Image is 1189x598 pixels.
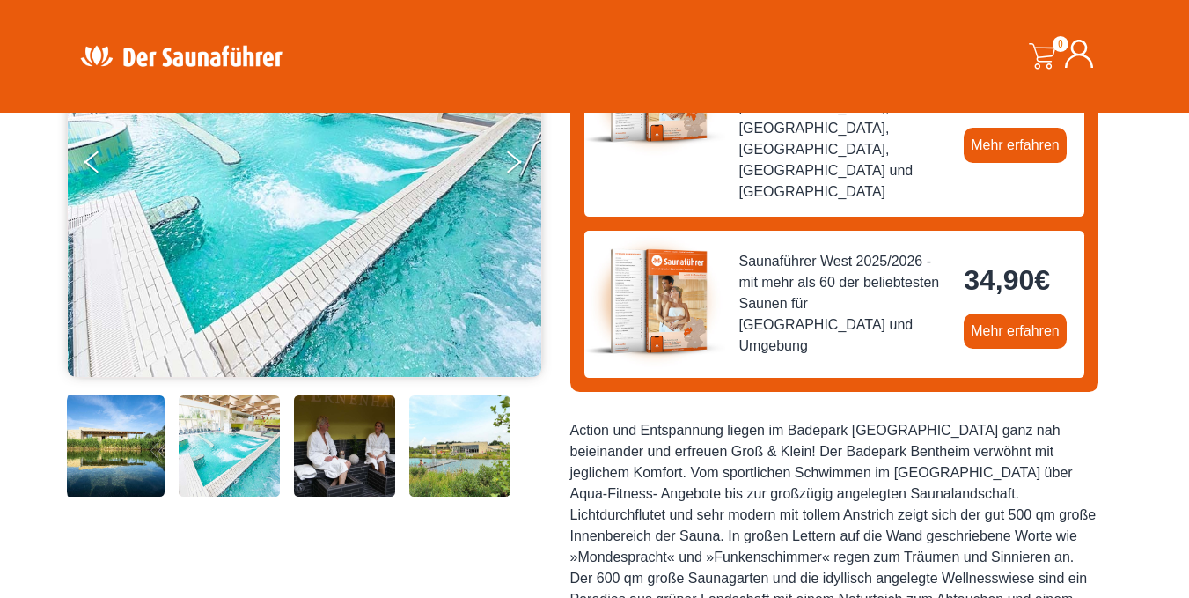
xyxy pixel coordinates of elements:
a: Mehr erfahren [964,128,1067,163]
bdi: 34,90 [964,264,1050,296]
button: Next [503,144,547,188]
button: Previous [84,144,128,188]
span: Saunaführer Nord 2025/2026 - mit mehr als 60 der beliebtesten Saunen für [GEOGRAPHIC_DATA], [GEOG... [739,33,950,203]
span: 0 [1053,36,1068,52]
span: € [1034,264,1050,296]
img: der-saunafuehrer-2025-west.jpg [584,231,725,372]
span: Saunaführer West 2025/2026 - mit mehr als 60 der beliebtesten Saunen für [GEOGRAPHIC_DATA] und Um... [739,251,950,357]
a: Mehr erfahren [964,314,1067,349]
